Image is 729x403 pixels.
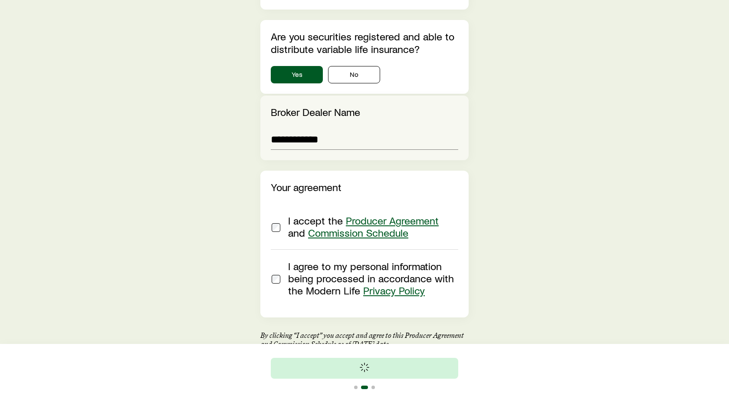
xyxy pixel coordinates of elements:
[271,181,342,193] label: Your agreement
[272,223,280,232] input: I accept the Producer Agreement and Commission Schedule
[308,226,408,239] a: Commission Schedule
[363,284,425,297] a: Privacy Policy
[271,106,360,118] label: Broker Dealer Name
[288,214,439,239] span: I accept the and
[271,66,323,83] button: Yes
[271,66,458,83] div: isSecuritiesRegistered
[328,66,380,83] button: No
[288,260,454,297] span: I agree to my personal information being processed in accordance with the Modern Life
[260,328,469,349] p: By clicking “I accept” you accept and agree to this Producer Agreement and Commission Schedule as...
[346,214,439,227] a: Producer Agreement
[272,275,280,284] input: I agree to my personal information being processed in accordance with the Modern Life Privacy Policy
[271,30,454,55] label: Are you securities registered and able to distribute variable life insurance?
